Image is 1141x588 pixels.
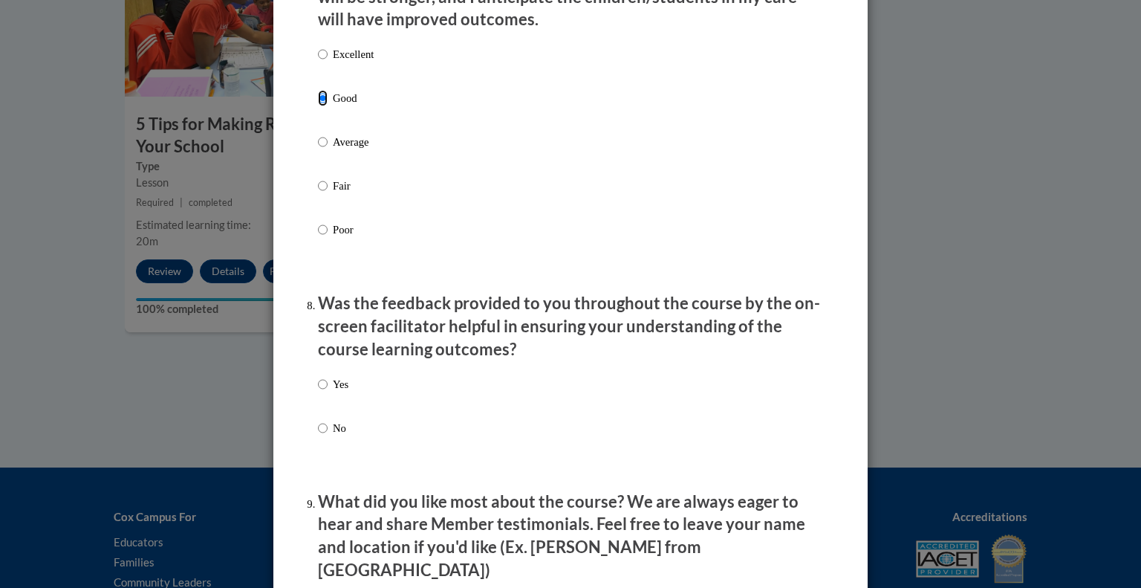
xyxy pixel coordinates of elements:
[333,376,348,392] p: Yes
[333,46,374,62] p: Excellent
[333,222,374,238] p: Poor
[318,178,328,194] input: Fair
[333,178,374,194] p: Fair
[318,420,328,436] input: No
[318,292,823,361] p: Was the feedback provided to you throughout the course by the on-screen facilitator helpful in en...
[318,90,328,106] input: Good
[318,491,823,582] p: What did you like most about the course? We are always eager to hear and share Member testimonial...
[318,376,328,392] input: Yes
[333,420,348,436] p: No
[318,134,328,150] input: Average
[318,46,328,62] input: Excellent
[318,222,328,238] input: Poor
[333,90,374,106] p: Good
[333,134,374,150] p: Average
